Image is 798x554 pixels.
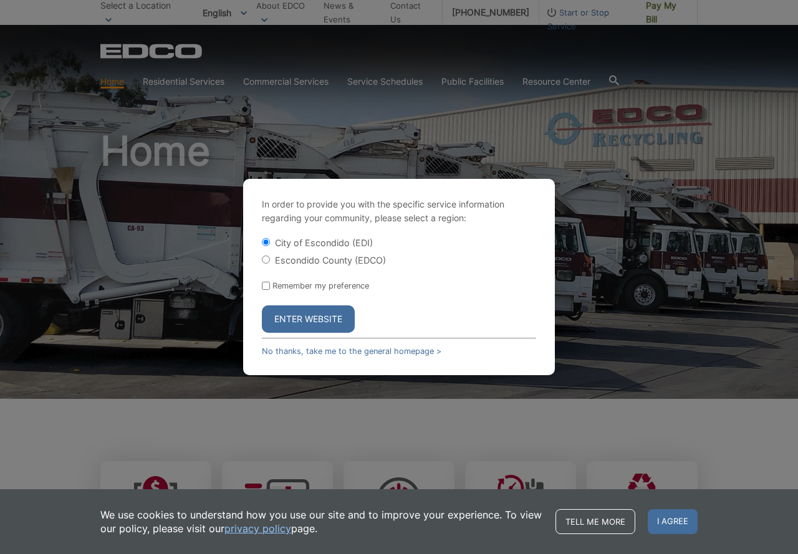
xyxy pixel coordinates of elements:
[224,522,291,535] a: privacy policy
[648,509,698,534] span: I agree
[100,508,543,535] p: We use cookies to understand how you use our site and to improve your experience. To view our pol...
[262,198,536,225] p: In order to provide you with the specific service information regarding your community, please se...
[275,237,373,248] label: City of Escondido (EDI)
[262,346,441,356] a: No thanks, take me to the general homepage >
[262,305,355,333] button: Enter Website
[272,281,369,290] label: Remember my preference
[555,509,635,534] a: Tell me more
[275,255,386,265] label: Escondido County (EDCO)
